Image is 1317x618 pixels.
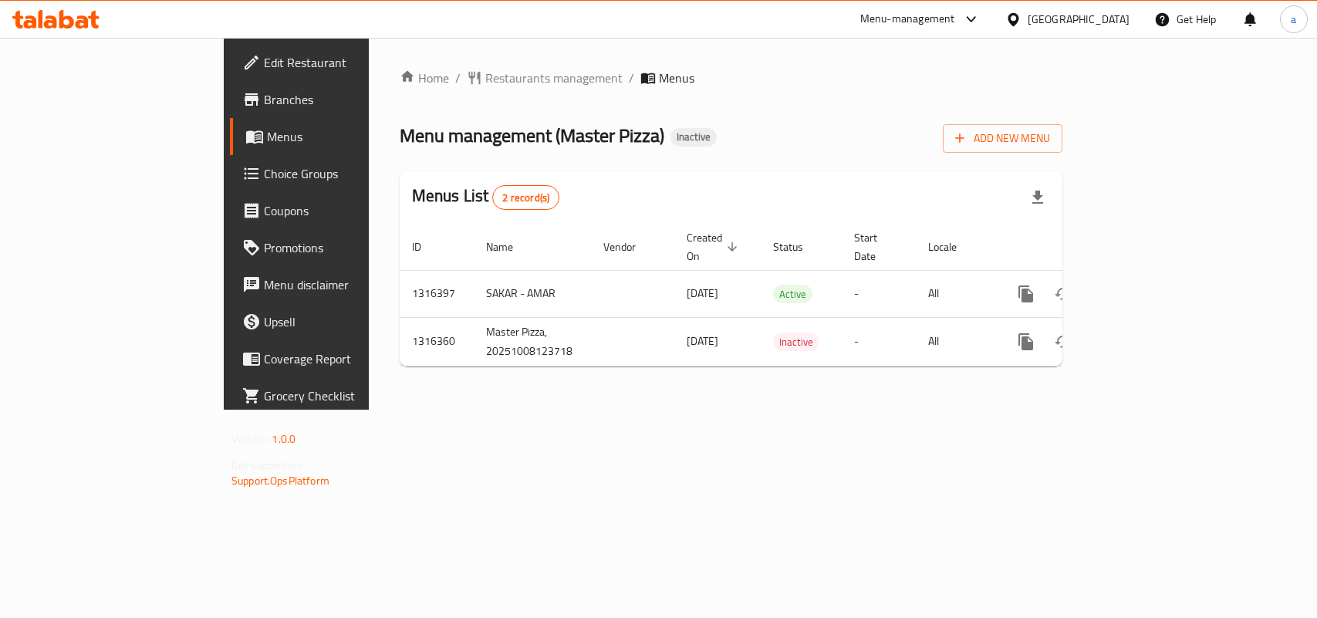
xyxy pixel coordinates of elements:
div: Export file [1019,179,1056,216]
span: 2 record(s) [493,191,559,205]
a: Branches [230,81,444,118]
span: Upsell [264,312,431,331]
td: All [916,270,995,317]
a: Restaurants management [467,69,623,87]
a: Support.OpsPlatform [231,471,329,491]
div: Menu-management [860,10,955,29]
li: / [629,69,634,87]
span: Version: [231,429,269,449]
span: Promotions [264,238,431,257]
td: Master Pizza, 20251008123718 [474,317,591,366]
nav: breadcrumb [400,69,1062,87]
button: Add New Menu [943,124,1062,153]
span: Vendor [603,238,656,256]
span: Created On [687,228,742,265]
span: [DATE] [687,283,718,303]
table: enhanced table [400,224,1168,366]
td: SAKAR - AMAR [474,270,591,317]
a: Choice Groups [230,155,444,192]
a: Promotions [230,229,444,266]
span: a [1291,11,1296,28]
span: Active [773,285,812,303]
span: ID [412,238,441,256]
a: Coupons [230,192,444,229]
span: Menus [267,127,431,146]
span: [DATE] [687,331,718,351]
td: All [916,317,995,366]
td: - [842,270,916,317]
th: Actions [995,224,1168,271]
span: Menu management ( Master Pizza ) [400,118,664,153]
a: Menu disclaimer [230,266,444,303]
span: Get support on: [231,455,302,475]
span: Branches [264,90,431,109]
a: Grocery Checklist [230,377,444,414]
span: Coverage Report [264,350,431,368]
a: Upsell [230,303,444,340]
span: Menus [659,69,694,87]
td: - [842,317,916,366]
span: Inactive [670,130,717,144]
span: Locale [928,238,977,256]
button: Change Status [1045,323,1082,360]
span: Edit Restaurant [264,53,431,72]
li: / [455,69,461,87]
span: Start Date [854,228,897,265]
button: more [1008,323,1045,360]
span: Grocery Checklist [264,387,431,405]
a: Menus [230,118,444,155]
div: Active [773,285,812,303]
span: Menu disclaimer [264,275,431,294]
div: Inactive [670,128,717,147]
span: Name [486,238,533,256]
span: Add New Menu [955,129,1050,148]
span: Choice Groups [264,164,431,183]
div: Total records count [492,185,559,210]
span: Inactive [773,333,819,351]
h2: Menus List [412,184,559,210]
button: Change Status [1045,275,1082,312]
button: more [1008,275,1045,312]
a: Coverage Report [230,340,444,377]
a: Edit Restaurant [230,44,444,81]
span: Coupons [264,201,431,220]
span: 1.0.0 [272,429,295,449]
div: [GEOGRAPHIC_DATA] [1028,11,1130,28]
span: Restaurants management [485,69,623,87]
span: Status [773,238,823,256]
